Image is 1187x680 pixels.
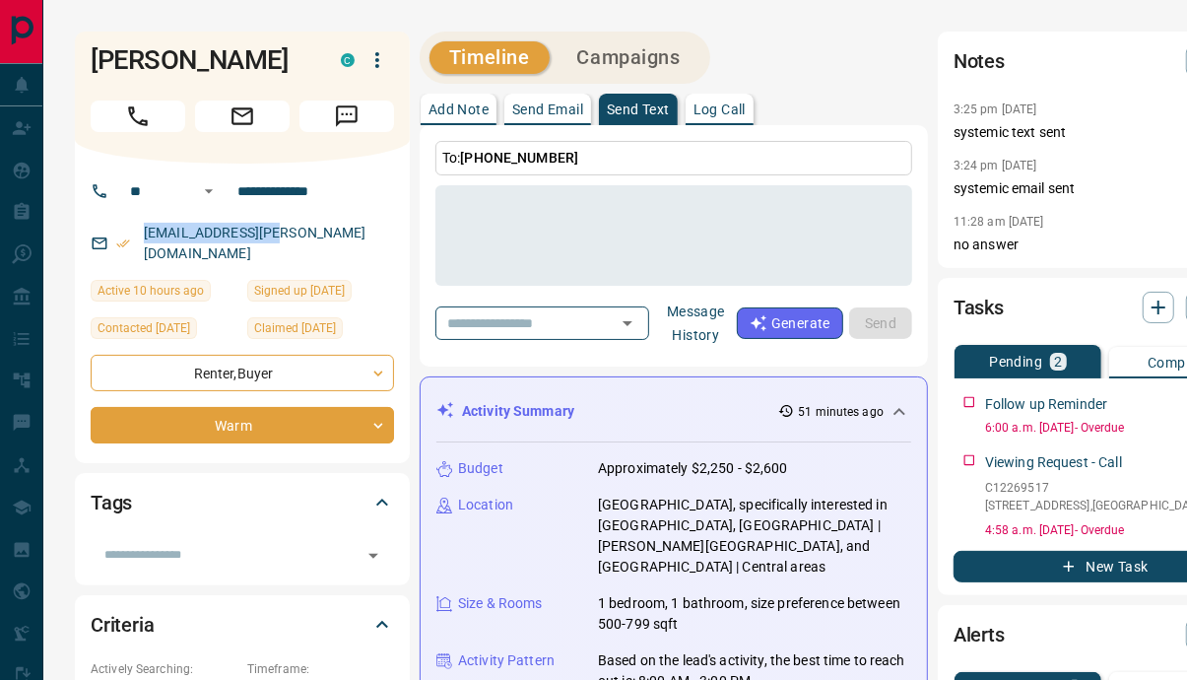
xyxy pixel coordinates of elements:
div: Activity Summary51 minutes ago [436,393,911,430]
button: Open [614,309,641,337]
p: Activity Pattern [458,650,555,671]
p: 11:28 am [DATE] [954,215,1044,229]
p: 3:25 pm [DATE] [954,102,1037,116]
p: Location [458,495,513,515]
button: Generate [737,307,843,339]
h2: Alerts [954,619,1005,650]
button: Timeline [429,41,550,74]
p: Follow up Reminder [985,394,1107,415]
h2: Tags [91,487,132,518]
p: 3:24 pm [DATE] [954,159,1037,172]
div: Mon Jul 28 2025 [91,317,237,345]
div: Tags [91,479,394,526]
span: Message [299,101,394,132]
p: 1 bedroom, 1 bathroom, size preference between 500-799 sqft [598,593,911,635]
h1: [PERSON_NAME] [91,44,311,76]
p: Pending [989,355,1042,369]
p: Activity Summary [462,401,574,422]
span: Active 10 hours ago [98,281,204,301]
span: Contacted [DATE] [98,318,190,338]
button: Campaigns [558,41,700,74]
p: Send Email [512,102,583,116]
div: Sat Jul 26 2025 [247,317,394,345]
span: Claimed [DATE] [254,318,336,338]
span: [PHONE_NUMBER] [460,150,578,166]
p: Actively Searching: [91,660,237,678]
p: Timeframe: [247,660,394,678]
div: condos.ca [341,53,355,67]
p: 2 [1054,355,1062,369]
div: Renter , Buyer [91,355,394,391]
p: Send Text [607,102,670,116]
svg: Email Verified [116,237,130,250]
p: [GEOGRAPHIC_DATA], specifically interested in [GEOGRAPHIC_DATA], [GEOGRAPHIC_DATA] | [PERSON_NAME... [598,495,911,578]
h2: Criteria [91,609,155,641]
p: 51 minutes ago [798,403,884,421]
div: Sat Jul 26 2025 [247,280,394,307]
button: Message History [655,296,737,351]
button: Open [360,542,387,570]
h2: Tasks [954,292,1004,323]
button: Open [197,179,221,203]
div: Fri Aug 15 2025 [91,280,237,307]
span: Signed up [DATE] [254,281,345,301]
p: Size & Rooms [458,593,543,614]
div: Criteria [91,601,394,648]
div: Warm [91,407,394,443]
p: To: [435,141,912,175]
p: Add Note [429,102,489,116]
h2: Notes [954,45,1005,77]
a: [EMAIL_ADDRESS][PERSON_NAME][DOMAIN_NAME] [144,225,366,261]
p: Log Call [693,102,746,116]
p: Approximately $2,250 - $2,600 [598,458,788,479]
span: Call [91,101,185,132]
span: Email [195,101,290,132]
p: Budget [458,458,503,479]
p: Viewing Request - Call [985,452,1122,473]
